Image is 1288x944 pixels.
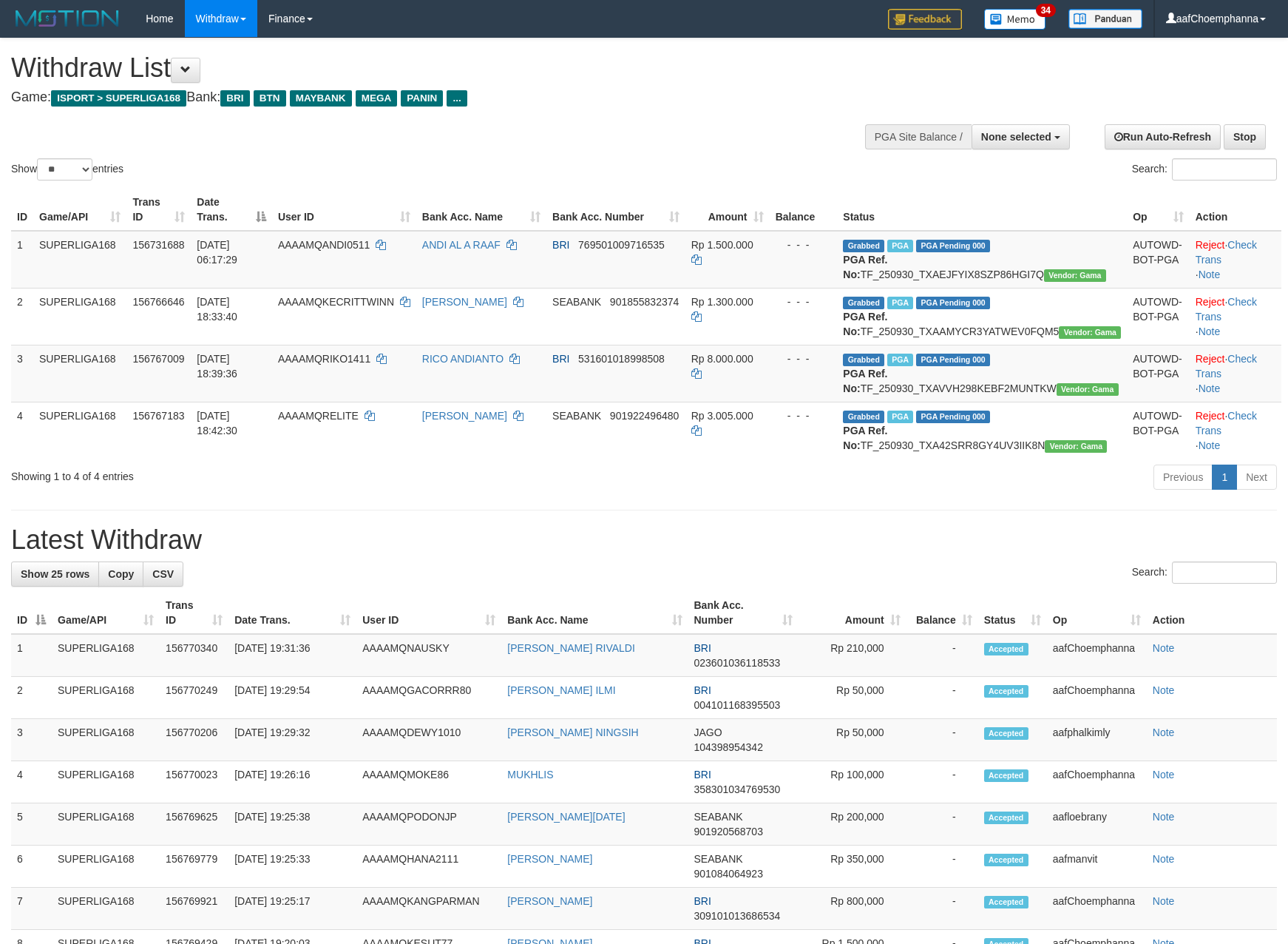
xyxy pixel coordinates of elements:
span: Rp 1.500.000 [691,239,753,251]
span: BRI [552,239,569,251]
a: Note [1199,269,1221,280]
a: Note [1153,726,1175,738]
a: MUKHLIS [507,769,553,781]
a: Check Trans [1196,296,1257,323]
th: Status: activate to sort column ascending [978,592,1047,634]
td: TF_250930_TXAEJFYIX8SZP86HGI7Q [837,231,1127,289]
span: BRI [694,895,711,907]
td: - [906,888,978,930]
th: Trans ID: activate to sort column ascending [126,189,191,231]
td: - [906,677,978,719]
td: 156769625 [160,803,228,846]
th: Status [837,189,1127,231]
span: SEABANK [552,296,601,308]
td: Rp 350,000 [799,846,906,888]
span: 156767009 [132,353,184,365]
span: Vendor URL: https://trx31.1velocity.biz [1059,326,1121,339]
a: Reject [1196,353,1225,365]
div: - - - [776,294,832,309]
span: MAYBANK [290,90,352,107]
span: Grabbed [843,240,884,252]
th: Action [1147,592,1277,634]
a: [PERSON_NAME] ILMI [507,684,615,696]
a: Note [1153,684,1175,696]
th: Date Trans.: activate to sort column ascending [228,592,356,634]
th: Bank Acc. Number: activate to sort column ascending [546,189,685,231]
td: SUPERLIGA168 [33,402,126,459]
span: JAGO [694,726,722,738]
td: SUPERLIGA168 [52,634,160,677]
input: Search: [1172,562,1277,584]
td: - [906,846,978,888]
th: User ID: activate to sort column ascending [356,592,501,634]
th: Game/API: activate to sort column ascending [33,189,126,231]
span: [DATE] 06:17:29 [197,239,237,266]
span: MEGA [356,90,398,107]
span: Copy 023601036118533 to clipboard [694,657,781,669]
span: Copy 901922496480 to clipboard [610,410,679,422]
a: Show 25 rows [11,562,99,587]
a: Note [1153,811,1175,823]
a: Check Trans [1196,410,1257,436]
span: Copy 901855832374 to clipboard [610,296,679,308]
td: 3 [11,345,33,402]
td: [DATE] 19:29:32 [228,719,356,761]
td: 2 [11,677,52,719]
span: Grabbed [843,354,884,366]
span: Copy 358301034769530 to clipboard [694,783,781,795]
label: Search: [1132,562,1277,584]
a: Copy [98,562,143,587]
img: Feedback.jpg [888,9,962,30]
td: Rp 50,000 [799,677,906,719]
th: Amount: activate to sort column ascending [685,189,770,231]
td: aafChoemphanna [1047,888,1147,930]
td: AUTOWD-BOT-PGA [1127,288,1190,345]
a: Run Auto-Refresh [1105,124,1221,149]
h4: Game: Bank: [11,90,844,105]
td: TF_250930_TXA42SRR8GY4UV3IIK8N [837,402,1127,459]
span: Accepted [984,896,1028,908]
a: [PERSON_NAME] RIVALDI [507,642,634,654]
span: PGA Pending [916,411,990,423]
td: SUPERLIGA168 [33,288,126,345]
span: Grabbed [843,297,884,309]
td: 3 [11,719,52,761]
td: AUTOWD-BOT-PGA [1127,345,1190,402]
a: Note [1199,382,1221,394]
span: Accepted [984,854,1028,866]
img: MOTION_logo.png [11,7,123,30]
span: Copy 901084064923 to clipboard [694,868,763,880]
b: PGA Ref. No: [843,254,887,280]
td: 4 [11,402,33,459]
span: AAAAMQKECRITTWINN [278,296,394,308]
td: 156770206 [160,719,228,761]
th: Trans ID: activate to sort column ascending [160,592,228,634]
span: Copy [108,568,134,580]
td: AUTOWD-BOT-PGA [1127,402,1190,459]
th: ID [11,189,33,231]
td: Rp 800,000 [799,888,906,930]
td: TF_250930_TXAAMYCR3YATWEV0FQM5 [837,288,1127,345]
span: Vendor URL: https://trx31.1velocity.biz [1044,269,1106,282]
a: RICO ANDIANTO [422,353,504,365]
span: PGA Pending [916,354,990,366]
td: AAAAMQGACORRR80 [356,677,501,719]
span: Grabbed [843,411,884,423]
th: Bank Acc. Name: activate to sort column ascending [416,189,546,231]
span: BRI [220,90,249,107]
td: SUPERLIGA168 [52,761,160,803]
th: Action [1190,189,1281,231]
td: - [906,719,978,761]
a: Stop [1224,124,1266,149]
th: Date Trans.: activate to sort column descending [191,189,272,231]
td: SUPERLIGA168 [52,888,160,930]
td: [DATE] 19:25:38 [228,803,356,846]
td: Rp 200,000 [799,803,906,846]
h1: Latest Withdraw [11,525,1277,555]
td: SUPERLIGA168 [52,677,160,719]
button: None selected [972,124,1070,149]
a: [PERSON_NAME] [422,410,507,422]
td: [DATE] 19:25:33 [228,846,356,888]
td: · · [1190,402,1281,459]
span: Accepted [984,812,1028,824]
